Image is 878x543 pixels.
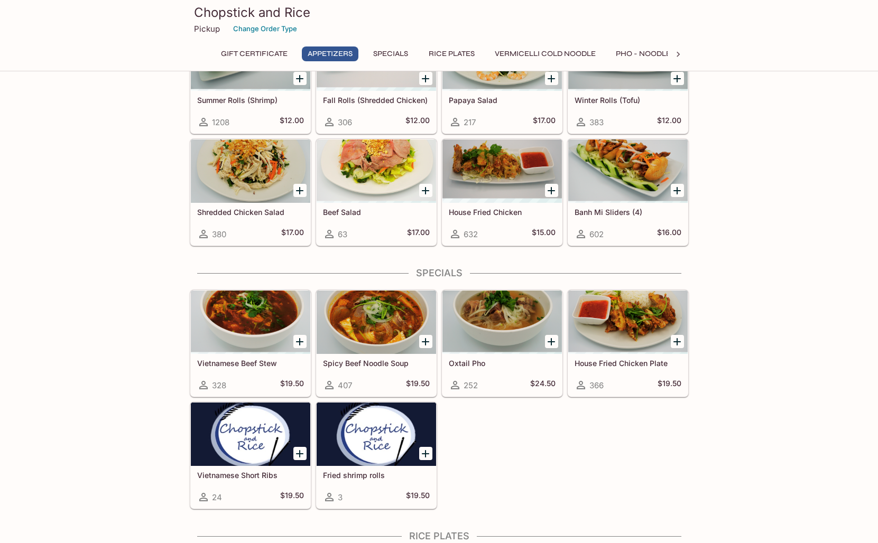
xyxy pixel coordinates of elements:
h5: House Fried Chicken Plate [575,359,681,368]
h5: Winter Rolls (Tofu) [575,96,681,105]
h5: Fried shrimp rolls [323,471,430,480]
h4: Specials [190,267,689,279]
button: Add House Fried Chicken Plate [671,335,684,348]
span: 407 [338,380,352,390]
div: Vietnamese Short Ribs [191,402,310,466]
a: Spicy Beef Noodle Soup407$19.50 [316,290,437,397]
div: Banh Mi Sliders (4) [568,139,688,203]
h5: Oxtail Pho [449,359,556,368]
button: Specials [367,46,414,61]
button: Add Beef Salad [419,184,432,197]
button: Add Fall Rolls (Shredded Chicken) [419,72,432,85]
a: Shredded Chicken Salad380$17.00 [190,139,311,246]
h5: House Fried Chicken [449,208,556,217]
span: 1208 [212,117,229,127]
h5: $17.00 [281,228,304,240]
h5: Vietnamese Beef Stew [197,359,304,368]
div: Summer Rolls (Shrimp) [191,27,310,91]
div: House Fried Chicken Plate [568,291,688,354]
p: Pickup [194,24,220,34]
div: Winter Rolls (Tofu) [568,27,688,91]
h5: $19.50 [280,379,304,391]
a: House Fried Chicken Plate366$19.50 [568,290,688,397]
a: House Fried Chicken632$15.00 [442,139,562,246]
button: Add Vietnamese Short Ribs [293,447,307,460]
h5: $12.00 [405,116,430,128]
a: Banh Mi Sliders (4)602$16.00 [568,139,688,246]
button: Add Vietnamese Beef Stew [293,335,307,348]
button: Add Oxtail Pho [545,335,558,348]
button: Pho - Noodle Soup [610,46,699,61]
h5: Spicy Beef Noodle Soup [323,359,430,368]
span: 3 [338,492,343,502]
h5: $19.50 [280,491,304,503]
button: Rice Plates [423,46,480,61]
div: House Fried Chicken [442,139,562,203]
h5: $19.50 [406,379,430,391]
h5: Summer Rolls (Shrimp) [197,96,304,105]
h5: Beef Salad [323,208,430,217]
button: Add Banh Mi Sliders (4) [671,184,684,197]
h5: $12.00 [657,116,681,128]
h5: $19.50 [658,379,681,391]
div: Fall Rolls (Shredded Chicken) [317,27,436,91]
button: Add House Fried Chicken [545,184,558,197]
span: 328 [212,380,226,390]
span: 306 [338,117,352,127]
h5: $19.50 [406,491,430,503]
span: 380 [212,229,226,239]
span: 63 [338,229,347,239]
h5: $24.50 [530,379,556,391]
h4: Rice Plates [190,530,689,542]
span: 217 [464,117,476,127]
h5: $12.00 [280,116,304,128]
div: Papaya Salad [442,27,562,91]
button: Add Shredded Chicken Salad [293,184,307,197]
button: Gift Certificate [215,46,293,61]
a: Summer Rolls (Shrimp)1208$12.00 [190,27,311,134]
h5: $16.00 [657,228,681,240]
span: 602 [589,229,604,239]
h5: Banh Mi Sliders (4) [575,208,681,217]
a: Oxtail Pho252$24.50 [442,290,562,397]
button: Add Fried shrimp rolls [419,447,432,460]
div: Fried shrimp rolls [317,402,436,466]
h5: Papaya Salad [449,96,556,105]
a: Winter Rolls (Tofu)383$12.00 [568,27,688,134]
button: Add Summer Rolls (Shrimp) [293,72,307,85]
h5: Vietnamese Short Ribs [197,471,304,480]
span: 632 [464,229,478,239]
h5: Fall Rolls (Shredded Chicken) [323,96,430,105]
a: Fried shrimp rolls3$19.50 [316,402,437,509]
button: Add Papaya Salad [545,72,558,85]
a: Vietnamese Beef Stew328$19.50 [190,290,311,397]
button: Change Order Type [228,21,302,37]
span: 252 [464,380,478,390]
button: Appetizers [302,46,358,61]
span: 366 [589,380,604,390]
span: 383 [589,117,604,127]
h3: Chopstick and Rice [194,4,685,21]
a: Fall Rolls (Shredded Chicken)306$12.00 [316,27,437,134]
h5: $15.00 [532,228,556,240]
h5: $17.00 [407,228,430,240]
div: Oxtail Pho [442,291,562,354]
h5: $17.00 [533,116,556,128]
h5: Shredded Chicken Salad [197,208,304,217]
a: Vietnamese Short Ribs24$19.50 [190,402,311,509]
a: Beef Salad63$17.00 [316,139,437,246]
span: 24 [212,492,222,502]
div: Vietnamese Beef Stew [191,291,310,354]
button: Add Spicy Beef Noodle Soup [419,335,432,348]
div: Beef Salad [317,139,436,203]
button: Vermicelli Cold Noodle [489,46,602,61]
button: Add Winter Rolls (Tofu) [671,72,684,85]
a: Papaya Salad217$17.00 [442,27,562,134]
div: Spicy Beef Noodle Soup [317,291,436,354]
div: Shredded Chicken Salad [191,139,310,203]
